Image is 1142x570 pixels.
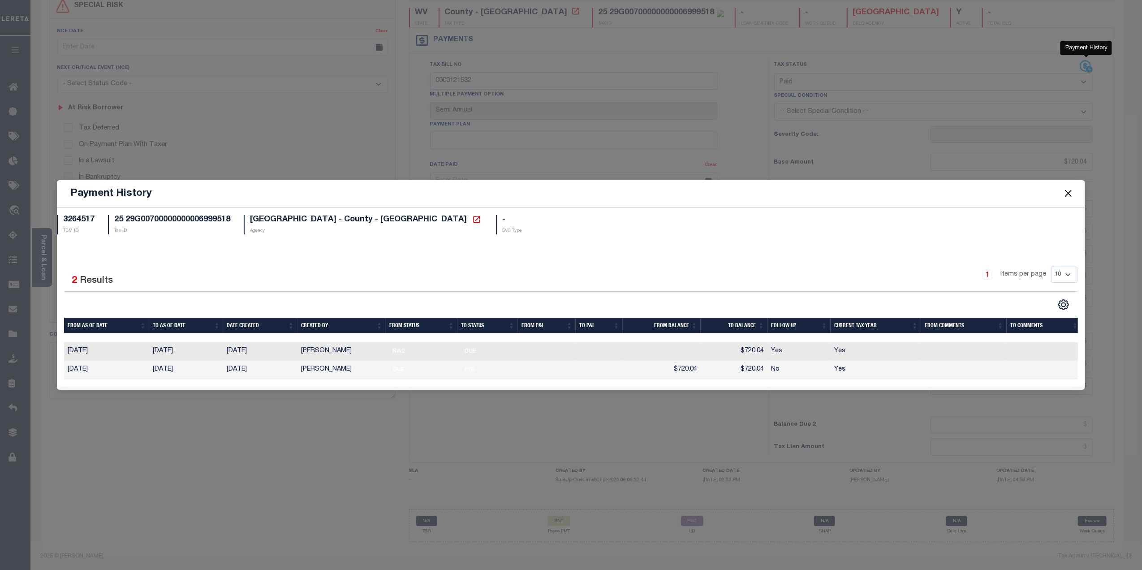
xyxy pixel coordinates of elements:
[63,228,95,234] p: TBM ID
[223,361,297,379] td: [DATE]
[149,361,223,379] td: [DATE]
[250,216,467,224] span: [GEOGRAPHIC_DATA] - County - [GEOGRAPHIC_DATA]
[64,342,149,361] td: [DATE]
[297,361,386,379] td: [PERSON_NAME]
[623,318,701,333] th: From Balance: activate to sort column ascending
[72,276,77,285] span: 2
[461,364,479,375] span: PYD
[701,342,767,361] td: $720.04
[831,318,921,333] th: Current Tax Year: activate to sort column ascending
[389,364,407,375] span: DUE
[149,318,223,333] th: To As of Date: activate to sort column ascending
[457,318,518,333] th: To Status: activate to sort column ascending
[701,361,767,379] td: $720.04
[149,342,223,361] td: [DATE]
[1062,188,1074,199] button: Close
[1007,318,1082,333] th: To Comments: activate to sort column ascending
[921,318,1007,333] th: From Comments: activate to sort column ascending
[250,228,483,234] p: Agency
[70,187,152,200] h5: Payment History
[223,318,297,333] th: Date Created: activate to sort column ascending
[223,342,297,361] td: [DATE]
[1001,270,1047,280] span: Items per page
[502,215,521,225] h5: -
[831,361,921,379] td: Yes
[518,318,576,333] th: From P&I: activate to sort column ascending
[63,215,95,225] h5: 3264517
[297,318,386,333] th: Created By: activate to sort column ascending
[831,342,921,361] td: Yes
[114,228,230,234] p: Tax ID
[502,228,521,234] p: SVC Type
[386,318,457,333] th: From Status: activate to sort column ascending
[701,318,767,333] th: To Balance: activate to sort column ascending
[983,270,992,280] a: 1
[297,342,386,361] td: [PERSON_NAME]
[64,361,149,379] td: [DATE]
[767,361,831,379] td: No
[576,318,623,333] th: To P&I: activate to sort column ascending
[114,215,230,225] h5: 25 29G00700000000006999518
[767,342,831,361] td: Yes
[767,318,831,333] th: Follow Up: activate to sort column ascending
[389,346,407,357] span: NW2
[623,361,701,379] td: $720.04
[80,274,113,288] label: Results
[64,318,149,333] th: From As of Date: activate to sort column ascending
[1060,41,1112,55] div: Payment History
[461,346,479,357] span: DUE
